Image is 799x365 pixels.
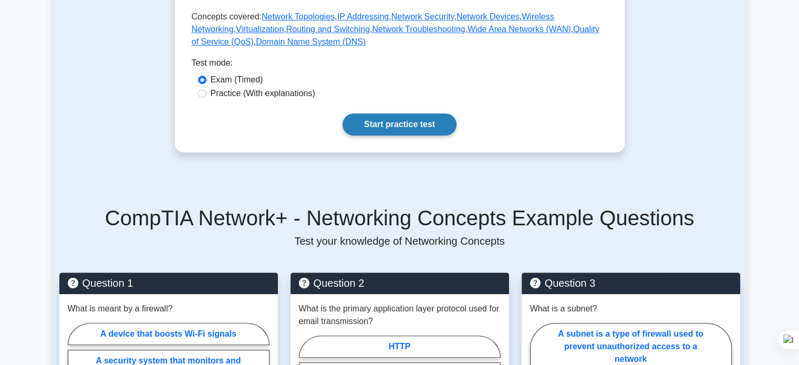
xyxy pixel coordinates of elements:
[468,25,571,34] a: Wide Area Networks (WAN)
[59,235,740,247] p: Test your knowledge of Networking Concepts
[372,25,465,34] a: Network Troubleshooting
[59,205,740,231] h5: CompTIA Network+ - Networking Concepts Example Questions
[192,57,608,74] div: Test mode:
[530,303,597,315] p: What is a subnet?
[391,12,454,21] a: Network Security
[211,74,263,86] label: Exam (Timed)
[343,113,456,135] a: Start practice test
[211,87,315,100] label: Practice (With explanations)
[299,336,501,358] label: HTTP
[68,277,269,289] h5: Question 1
[68,303,173,315] p: What is meant by a firewall?
[337,12,389,21] a: IP Addressing
[456,12,520,21] a: Network Devices
[530,277,732,289] h5: Question 3
[299,277,501,289] h5: Question 2
[256,37,366,46] a: Domain Name System (DNS)
[262,12,335,21] a: Network Topologies
[192,11,608,48] p: Concepts covered: , , , , , , , , , ,
[299,303,501,328] p: What is the primary application layer protocol used for email transmission?
[68,323,269,345] label: A device that boosts Wi-Fi signals
[286,25,370,34] a: Routing and Switching
[236,25,284,34] a: Virtualization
